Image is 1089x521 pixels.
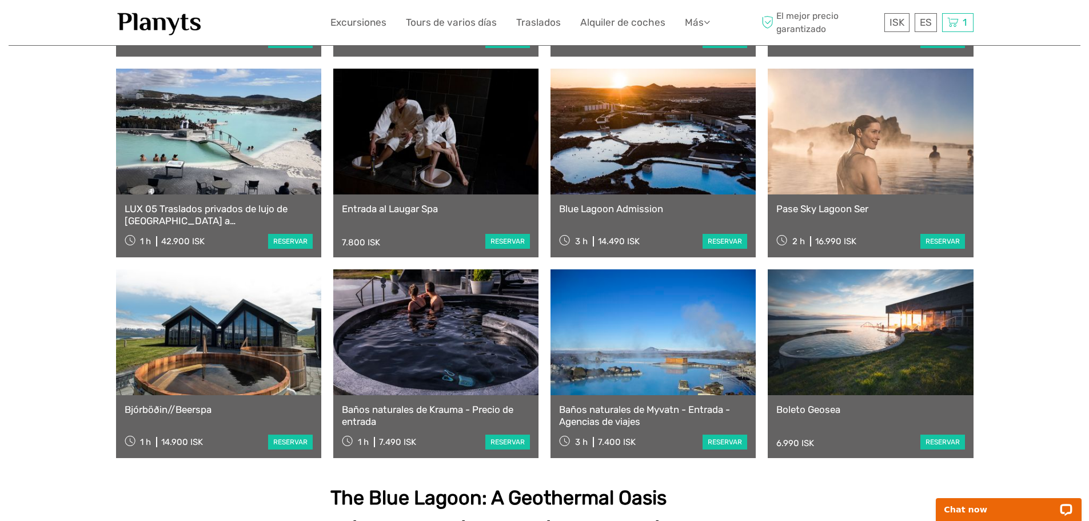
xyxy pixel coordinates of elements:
[342,203,530,214] a: Entrada al Laugar Spa
[268,234,313,249] a: reservar
[759,10,881,35] span: El mejor precio garantizado
[776,203,964,214] a: Pase Sky Lagoon Ser
[598,236,640,246] div: 14.490 ISK
[116,9,203,37] img: 1453-555b4ac7-172b-4ae9-927d-298d0724a4f4_logo_small.jpg
[920,234,965,249] a: reservar
[928,485,1089,521] iframe: LiveChat chat widget
[703,234,747,249] a: reservar
[406,14,497,31] a: Tours de varios días
[516,14,561,31] a: Traslados
[161,236,205,246] div: 42.900 ISK
[330,14,386,31] a: Excursiones
[140,437,151,447] span: 1 h
[961,17,968,28] span: 1
[920,435,965,450] a: reservar
[889,17,904,28] span: ISK
[358,437,369,447] span: 1 h
[140,236,151,246] span: 1 h
[559,404,747,427] a: Baños naturales de Myvatn - Entrada - Agencias de viajes
[580,14,665,31] a: Alquiler de coches
[776,438,814,448] div: 6.990 ISK
[268,435,313,450] a: reservar
[330,486,667,510] strong: The Blue Lagoon: A Geothermal Oasis
[485,234,530,249] a: reservar
[792,236,805,246] span: 2 h
[815,236,856,246] div: 16.990 ISK
[125,404,313,415] a: Bjórböðin//Beerspa
[703,435,747,450] a: reservar
[485,435,530,450] a: reservar
[575,437,588,447] span: 3 h
[776,404,964,415] a: Boleto Geosea
[915,13,937,32] div: ES
[575,236,588,246] span: 3 h
[559,203,747,214] a: Blue Lagoon Admission
[342,404,530,427] a: Baños naturales de Krauma - Precio de entrada
[685,14,710,31] a: Más
[125,203,313,226] a: LUX 05 Traslados privados de lujo de [GEOGRAPHIC_DATA] a [GEOGRAPHIC_DATA]
[598,437,636,447] div: 7.400 ISK
[379,437,416,447] div: 7.490 ISK
[342,237,380,248] div: 7.800 ISK
[161,437,203,447] div: 14.900 ISK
